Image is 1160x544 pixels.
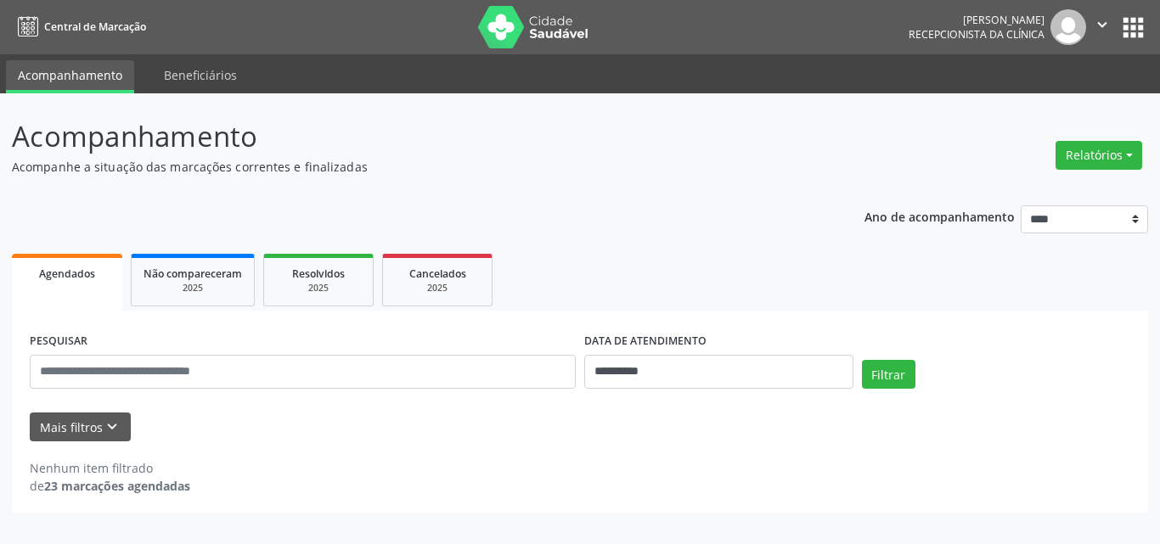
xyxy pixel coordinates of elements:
[144,282,242,294] div: 2025
[44,20,146,34] span: Central de Marcação
[1056,141,1142,170] button: Relatórios
[12,13,146,41] a: Central de Marcação
[44,478,190,494] strong: 23 marcações agendadas
[12,158,808,176] p: Acompanhe a situação das marcações correntes e finalizadas
[30,459,190,477] div: Nenhum item filtrado
[276,282,361,294] div: 2025
[1050,9,1086,45] img: img
[30,412,131,442] button: Mais filtroskeyboard_arrow_down
[103,418,121,436] i: keyboard_arrow_down
[1086,9,1118,45] button: 
[1093,15,1112,34] i: 
[39,266,95,281] span: Agendados
[1118,13,1148,42] button: apps
[584,328,707,355] label: DATA DE ATENDIMENTO
[395,282,480,294] div: 2025
[30,328,87,355] label: PESQUISAR
[909,27,1045,42] span: Recepcionista da clínica
[144,266,242,281] span: Não compareceram
[292,266,345,281] span: Resolvidos
[152,60,249,90] a: Beneficiários
[6,60,134,93] a: Acompanhamento
[862,360,915,389] button: Filtrar
[409,266,466,281] span: Cancelados
[864,205,1015,227] p: Ano de acompanhamento
[909,13,1045,27] div: [PERSON_NAME]
[30,477,190,495] div: de
[12,115,808,158] p: Acompanhamento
